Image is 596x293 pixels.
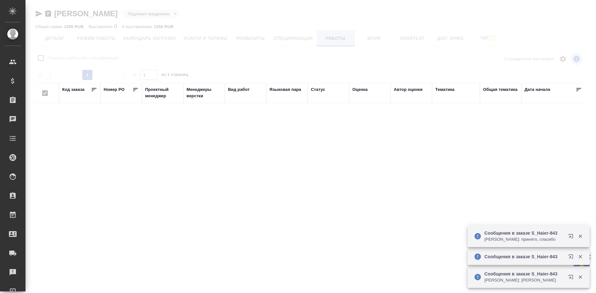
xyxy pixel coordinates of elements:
p: [PERSON_NAME]: принято, спасибо [484,236,564,243]
p: [PERSON_NAME]: [PERSON_NAME] [484,277,564,283]
div: Номер PO [104,86,124,93]
div: Автор оценки [394,86,423,93]
p: Сообщения в заказе S_Haier-843 [484,253,564,260]
div: Языковая пара [269,86,301,93]
button: Открыть в новой вкладке [564,271,580,286]
button: Закрыть [574,274,587,280]
button: Закрыть [574,233,587,239]
div: Код заказа [62,86,85,93]
button: Открыть в новой вкладке [564,230,580,245]
div: Дата начала [525,86,550,93]
button: Открыть в новой вкладке [564,250,580,266]
div: Статус [311,86,325,93]
div: Проектный менеджер [145,86,180,99]
div: Тематика [435,86,454,93]
div: Оценка [352,86,368,93]
div: Менеджеры верстки [187,86,222,99]
p: Сообщения в заказе S_Haier-843 [484,230,564,236]
p: Сообщения в заказе S_Haier-843 [484,271,564,277]
div: Общая тематика [483,86,518,93]
button: Закрыть [574,254,587,260]
div: Вид работ [228,86,250,93]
